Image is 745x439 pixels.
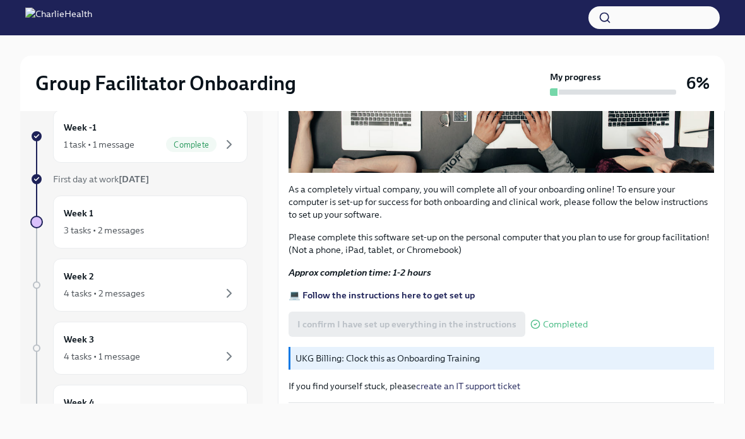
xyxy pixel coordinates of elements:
[289,290,475,301] a: 💻 Follow the instructions here to get set up
[289,183,714,221] p: As a completely virtual company, you will complete all of your onboarding online! To ensure your ...
[64,138,134,151] div: 1 task • 1 message
[30,173,247,185] a: First day at work[DATE]
[166,140,217,149] span: Complete
[119,173,149,185] strong: [DATE]
[289,380,714,392] p: If you find yourself stuck, please
[64,395,95,409] h6: Week 4
[295,352,709,365] p: UKG Billing: Clock this as Onboarding Training
[25,8,92,28] img: CharlieHealth
[64,332,94,346] h6: Week 3
[64,120,97,134] h6: Week -1
[289,231,714,256] p: Please complete this software set-up on the personal computer that you plan to use for group faci...
[53,173,149,185] span: First day at work
[30,110,247,163] a: Week -11 task • 1 messageComplete
[686,72,710,95] h3: 6%
[30,322,247,375] a: Week 34 tasks • 1 message
[64,224,144,237] div: 3 tasks • 2 messages
[64,206,93,220] h6: Week 1
[35,71,296,96] h2: Group Facilitator Onboarding
[64,269,94,283] h6: Week 2
[64,350,140,363] div: 4 tasks • 1 message
[416,380,520,392] a: create an IT support ticket
[30,196,247,249] a: Week 13 tasks • 2 messages
[543,320,588,329] span: Completed
[64,287,145,300] div: 4 tasks • 2 messages
[550,71,601,83] strong: My progress
[289,267,431,278] strong: Approx completion time: 1-2 hours
[30,259,247,312] a: Week 24 tasks • 2 messages
[30,385,247,438] a: Week 4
